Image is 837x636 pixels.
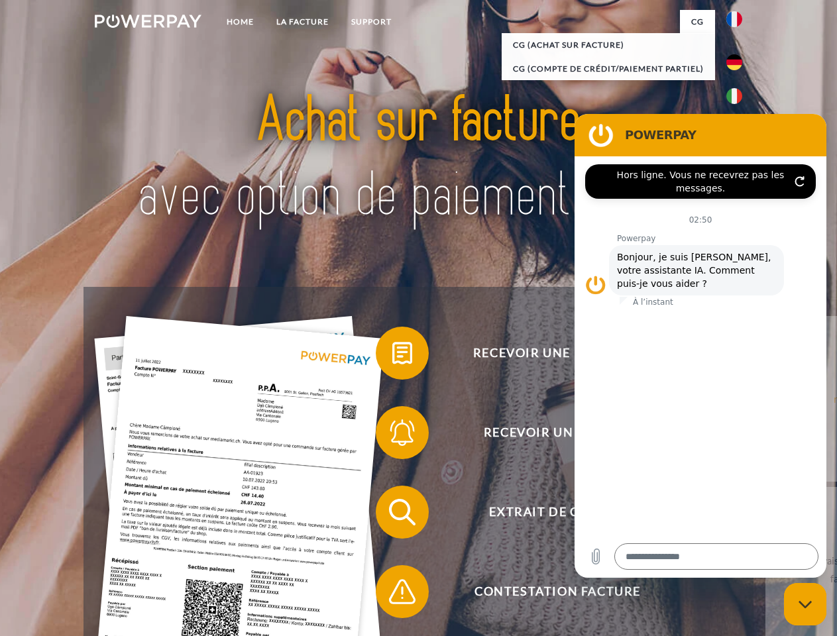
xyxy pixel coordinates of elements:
[726,54,742,70] img: de
[215,10,265,34] a: Home
[386,337,419,370] img: qb_bill.svg
[376,486,720,539] button: Extrait de compte
[395,486,720,539] span: Extrait de compte
[395,327,720,380] span: Recevoir une facture ?
[386,416,419,449] img: qb_bell.svg
[340,10,403,34] a: Support
[784,583,826,625] iframe: Bouton de lancement de la fenêtre de messagerie, conversation en cours
[376,406,720,459] button: Recevoir un rappel?
[265,10,340,34] a: LA FACTURE
[680,10,715,34] a: CG
[502,57,715,81] a: CG (Compte de crédit/paiement partiel)
[386,575,419,608] img: qb_warning.svg
[395,565,720,618] span: Contestation Facture
[395,406,720,459] span: Recevoir un rappel?
[376,565,720,618] button: Contestation Facture
[726,88,742,104] img: it
[386,496,419,529] img: qb_search.svg
[502,33,715,57] a: CG (achat sur facture)
[726,11,742,27] img: fr
[127,64,710,254] img: title-powerpay_fr.svg
[95,15,201,28] img: logo-powerpay-white.svg
[575,114,826,578] iframe: Fenêtre de messagerie
[376,327,720,380] button: Recevoir une facture ?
